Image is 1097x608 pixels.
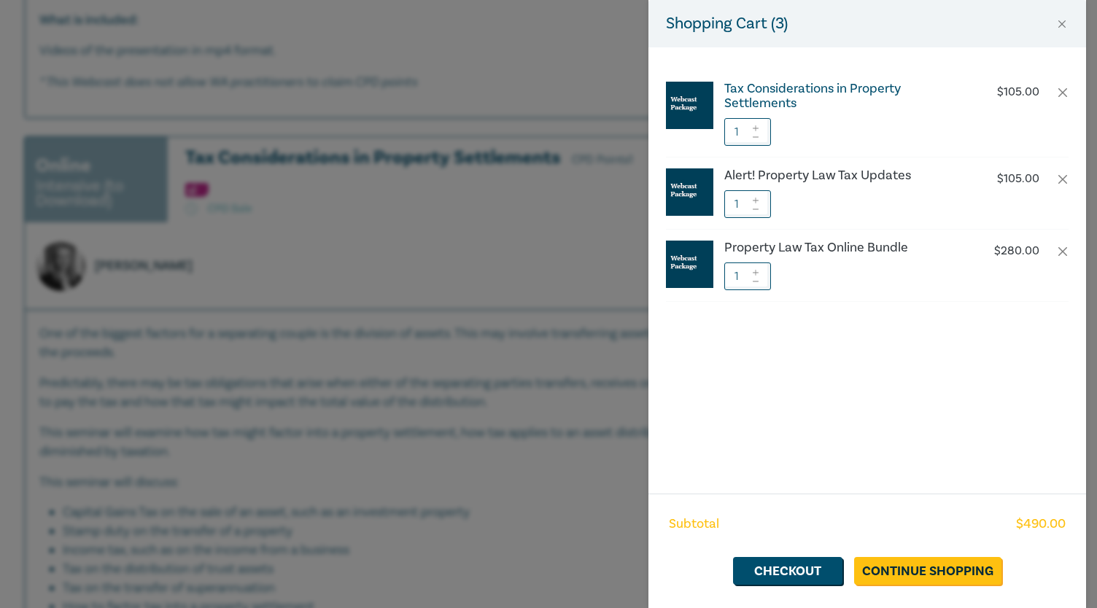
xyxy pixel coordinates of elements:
[724,168,966,183] a: Alert! Property Law Tax Updates
[1016,515,1066,534] span: $ 490.00
[724,241,966,255] a: Property Law Tax Online Bundle
[724,190,771,218] input: 1
[724,82,966,111] a: Tax Considerations in Property Settlements
[1055,17,1069,31] button: Close
[997,172,1039,186] p: $ 105.00
[669,515,719,534] span: Subtotal
[854,557,1001,585] a: Continue Shopping
[666,82,713,129] img: Webcast%20Package.jpg
[733,557,842,585] a: Checkout
[994,244,1039,258] p: $ 280.00
[724,118,771,146] input: 1
[666,241,713,288] img: Webcast%20Package.jpg
[666,12,788,36] h5: Shopping Cart ( 3 )
[666,168,713,216] img: Webcast%20Package.jpg
[997,85,1039,99] p: $ 105.00
[724,262,771,290] input: 1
